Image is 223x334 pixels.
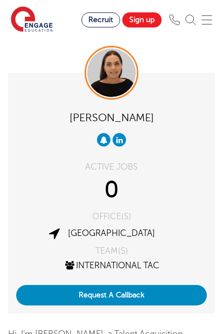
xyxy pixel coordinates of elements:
[169,15,180,25] img: Phone
[16,212,207,221] div: OFFICE(S)
[81,12,120,27] a: Recruit
[201,15,212,25] img: Mobile Menu
[16,247,207,255] div: TEAM(S)
[11,6,53,33] img: Engage Education
[16,177,207,204] div: 0
[185,15,196,25] img: Search
[16,163,207,171] div: ACTIVE JOBS
[16,285,207,305] button: Request A Callback
[16,108,207,127] div: [PERSON_NAME]
[122,12,162,27] a: Sign up
[68,228,155,238] a: [GEOGRAPHIC_DATA]
[64,261,159,270] a: International TAC
[88,16,113,24] span: Recruit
